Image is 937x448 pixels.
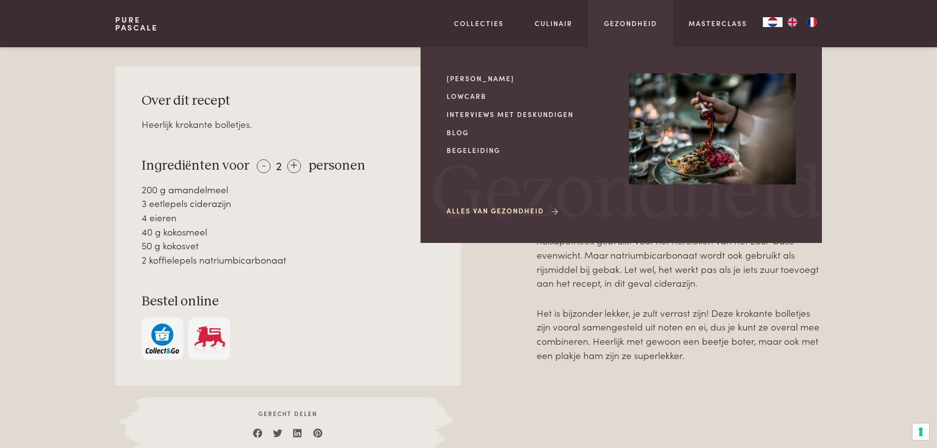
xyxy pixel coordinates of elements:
[629,73,796,184] img: Gezondheid
[535,18,573,29] a: Culinair
[142,159,249,173] span: Ingrediënten voor
[802,17,822,27] a: FR
[142,239,435,253] div: 50 g kokosvet
[142,225,435,239] div: 40 g kokosmeel
[142,293,435,310] h3: Bestel online
[287,159,301,173] div: +
[689,18,747,29] a: Masterclass
[447,127,613,138] a: Blog
[276,157,282,173] span: 2
[447,109,613,119] a: Interviews met deskundigen
[447,206,560,216] a: Alles van Gezondheid
[142,117,435,131] div: Heerlijk krokante bolletjes.
[146,324,179,354] img: c308188babc36a3a401bcb5cb7e020f4d5ab42f7cacd8327e500463a43eeb86c.svg
[257,159,271,173] div: -
[193,324,226,354] img: Delhaize
[783,17,822,27] ul: Language list
[763,17,783,27] a: NL
[142,210,435,225] div: 4 eieren
[142,253,435,267] div: 2 koffielepels natriumbicarbonaat
[142,196,435,210] div: 3 eetlepels ciderazijn
[115,16,158,31] a: PurePascale
[912,423,929,440] button: Uw voorkeuren voor toestemming voor trackingtechnologieën
[142,92,435,110] h3: Over dit recept
[604,18,657,29] a: Gezondheid
[537,306,822,362] p: Het is bijzonder lekker, je zult verrast zijn! Deze krokante bolletjes zijn vooral samengesteld u...
[763,17,783,27] div: Language
[447,73,613,84] a: [PERSON_NAME]
[447,91,613,101] a: Lowcarb
[454,18,504,29] a: Collecties
[431,157,823,232] span: Gezondheid
[146,409,430,418] span: Gerecht delen
[308,159,365,173] span: personen
[763,17,822,27] aside: Language selected: Nederlands
[142,182,435,197] div: 200 g amandelmeel
[783,17,802,27] a: EN
[447,145,613,155] a: Begeleiding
